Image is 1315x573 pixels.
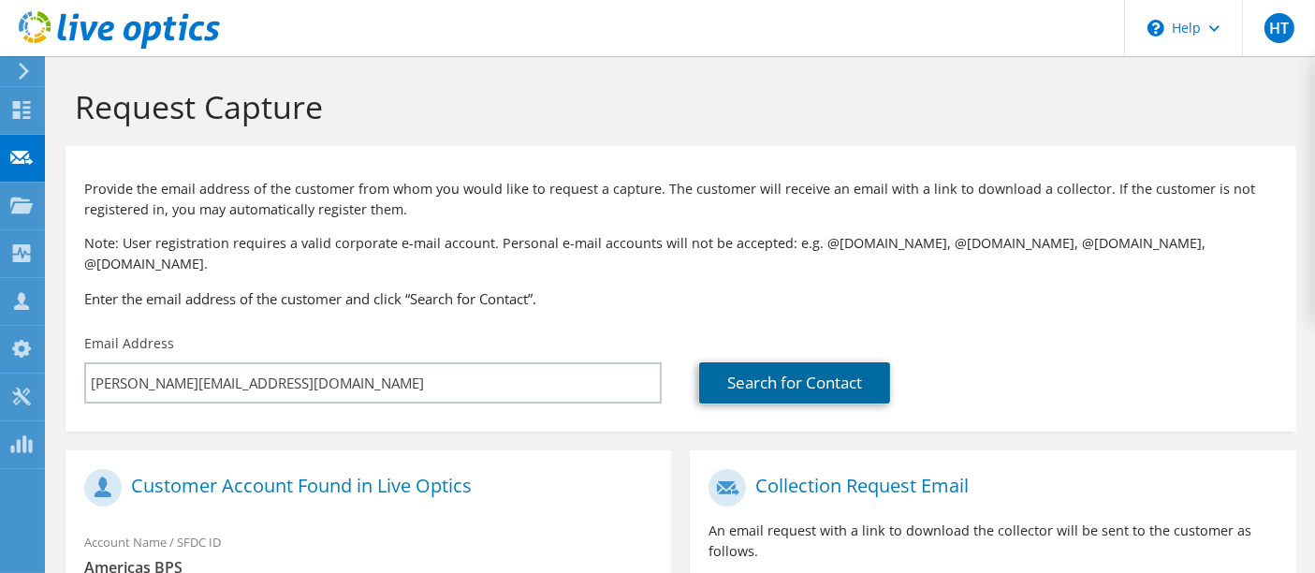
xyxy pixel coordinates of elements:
p: An email request with a link to download the collector will be sent to the customer as follows. [709,521,1277,562]
h3: Enter the email address of the customer and click “Search for Contact”. [84,288,1278,309]
svg: \n [1147,20,1164,37]
h1: Customer Account Found in Live Optics [84,469,643,507]
h1: Collection Request Email [709,469,1267,507]
a: Search for Contact [699,362,890,404]
span: HT [1264,13,1294,43]
label: Email Address [84,334,174,353]
p: Provide the email address of the customer from whom you would like to request a capture. The cust... [84,179,1278,220]
h1: Request Capture [75,87,1278,126]
p: Note: User registration requires a valid corporate e-mail account. Personal e-mail accounts will ... [84,233,1278,274]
